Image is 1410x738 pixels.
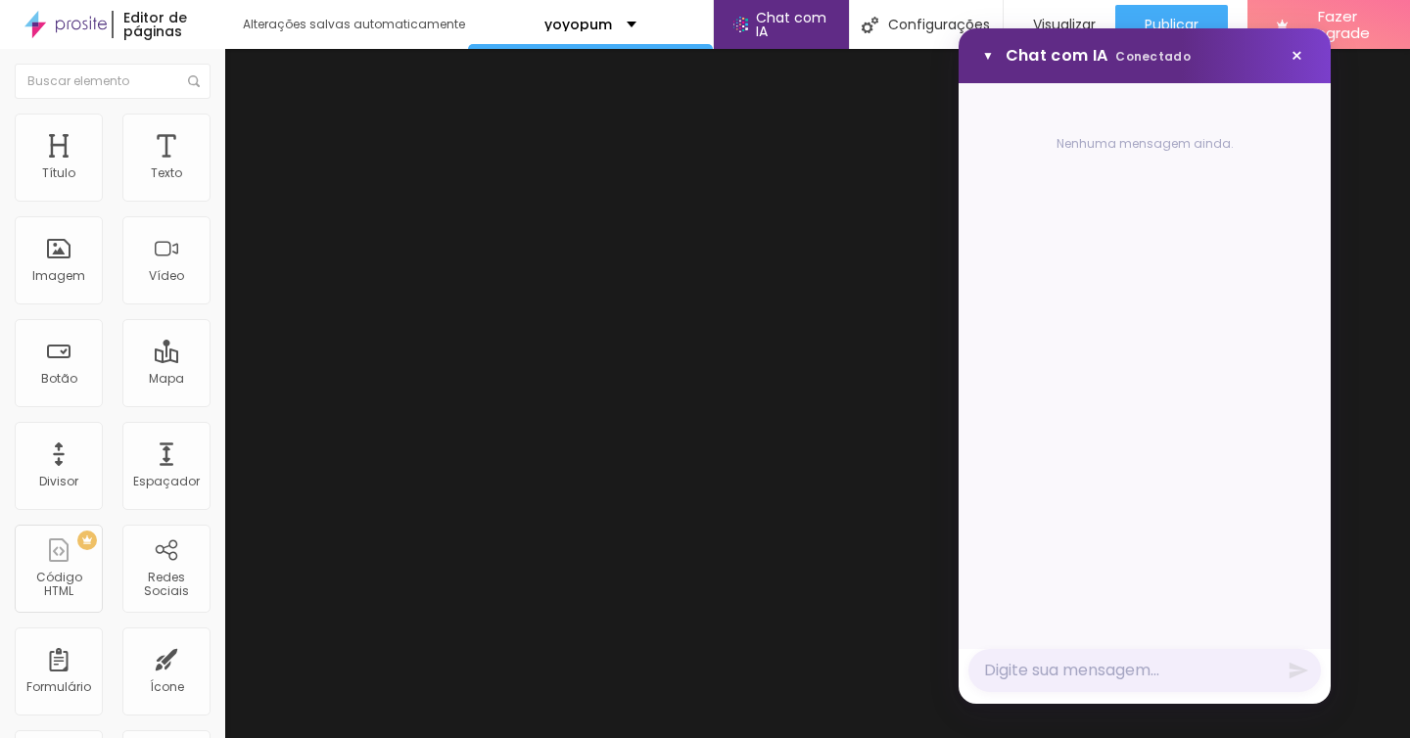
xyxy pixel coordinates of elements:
[243,19,468,30] div: Alterações salvas automaticamente
[188,75,200,87] img: Icone
[127,571,205,599] div: Redes Sociais
[1004,5,1115,44] button: Visualizar
[42,166,75,180] div: Título
[982,138,1307,150] div: Nenhuma mensagem ainda.
[149,372,184,386] div: Mapa
[149,269,184,283] div: Vídeo
[225,49,1410,738] iframe: Editor
[1283,42,1311,69] button: ×
[862,17,878,33] img: Icone
[1115,5,1228,44] button: Publicar
[1288,660,1309,681] button: Enviar mensagem
[1115,48,1191,65] span: Conectado
[20,571,97,599] div: Código HTML
[1145,17,1198,32] span: Publicar
[544,18,612,31] p: yoyopum
[26,680,91,694] div: Formulário
[968,649,1321,692] textarea: Mensagem
[32,269,85,283] div: Imagem
[150,680,184,694] div: Ícone
[1006,48,1191,64] span: Chat com IA
[733,17,747,32] img: AI
[151,166,182,180] div: Texto
[1033,17,1096,32] span: Visualizar
[41,372,77,386] div: Botão
[133,475,200,488] div: Espaçador
[756,11,830,38] span: Chat com IA
[1295,8,1381,42] span: Fazer Upgrade
[39,475,78,488] div: Divisor
[112,11,224,38] div: Editor de páginas
[15,64,211,99] input: Buscar elemento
